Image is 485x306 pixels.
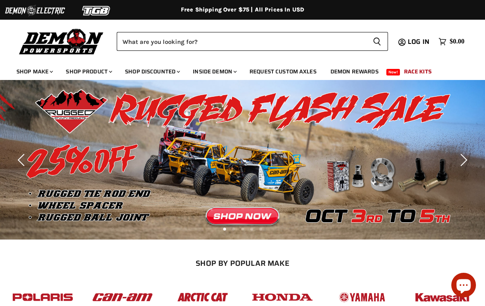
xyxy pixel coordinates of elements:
img: Demon Electric Logo 2 [4,3,66,18]
button: Previous [14,152,31,168]
span: Log in [408,37,430,47]
a: Race Kits [398,63,438,80]
img: TGB Logo 2 [66,3,127,18]
input: Search [117,32,366,51]
li: Page dot 4 [250,228,253,231]
a: Shop Discounted [119,63,185,80]
a: Request Custom Axles [243,63,323,80]
li: Page dot 1 [223,228,226,231]
li: Page dot 2 [232,228,235,231]
button: Search [366,32,388,51]
span: $0.00 [450,38,464,46]
img: Demon Powersports [16,27,106,56]
h2: SHOP BY POPULAR MAKE [10,259,475,267]
a: Log in [404,38,434,46]
button: Next [454,152,471,168]
li: Page dot 3 [241,228,244,231]
a: Inside Demon [187,63,242,80]
span: New! [386,69,400,75]
a: Shop Product [60,63,117,80]
li: Page dot 5 [259,228,262,231]
ul: Main menu [10,60,462,80]
a: $0.00 [434,36,469,48]
inbox-online-store-chat: Shopify online store chat [449,273,478,299]
form: Product [117,32,388,51]
a: Shop Make [10,63,58,80]
a: Demon Rewards [324,63,385,80]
